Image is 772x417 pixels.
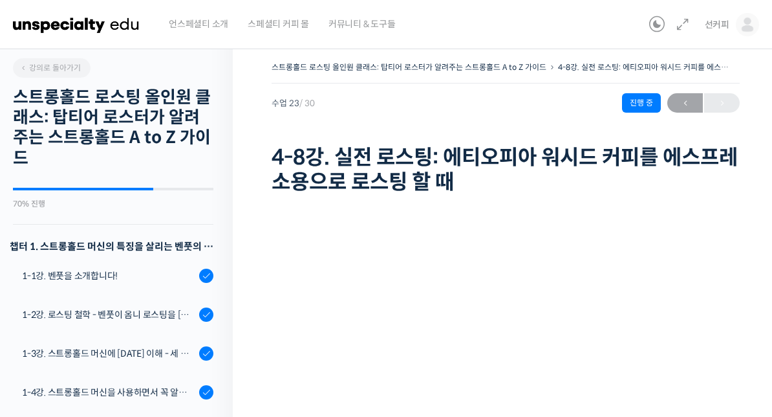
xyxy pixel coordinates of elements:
[22,308,195,322] div: 1-2강. 로스팅 철학 - 벤풋이 옴니 로스팅을 [DATE] 않는 이유
[272,62,546,72] a: 스트롱홀드 로스팅 올인원 클래스: 탑티어 로스터가 알려주는 스트롱홀드 A to Z 가이드
[22,346,195,361] div: 1-3강. 스트롱홀드 머신에 [DATE] 이해 - 세 가지 열원이 만들어내는 변화
[19,63,81,73] span: 강의로 돌아가기
[22,269,195,283] div: 1-1강. 벤풋을 소개합니다!
[22,385,195,400] div: 1-4강. 스트롱홀드 머신을 사용하면서 꼭 알고 있어야 할 유의사항
[705,19,729,30] span: 선커피
[13,87,213,168] h2: 스트롱홀드 로스팅 올인원 클래스: 탑티어 로스터가 알려주는 스트롱홀드 A to Z 가이드
[13,200,213,208] div: 70% 진행
[622,93,661,113] div: 진행 중
[272,99,315,107] span: 수업 23
[667,95,703,112] span: ←
[667,93,703,113] a: ←이전
[13,58,91,78] a: 강의로 돌아가기
[299,98,315,109] span: / 30
[10,238,213,255] h3: 챕터 1. 스트롱홀드 머신의 특징을 살리는 벤풋의 로스팅 방식
[272,145,740,195] h1: 4-8강. 실전 로스팅: 에티오피아 워시드 커피를 에스프레소용으로 로스팅 할 때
